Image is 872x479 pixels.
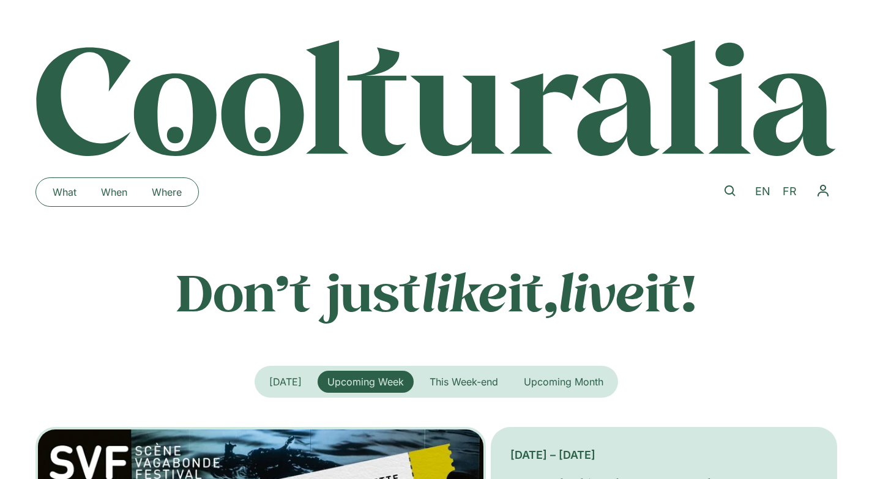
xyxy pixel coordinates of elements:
span: FR [783,185,797,198]
div: [DATE] – [DATE] [510,447,817,463]
span: [DATE] [269,376,302,388]
a: Where [140,182,194,202]
a: FR [777,183,803,201]
p: Don’t just it, it! [35,261,837,322]
button: Menu Toggle [809,177,837,205]
span: EN [755,185,770,198]
nav: Menu [809,177,837,205]
em: like [421,258,508,325]
span: Upcoming Month [524,376,603,388]
a: EN [749,183,777,201]
span: Upcoming Week [327,376,404,388]
em: live [558,258,645,325]
a: When [89,182,140,202]
a: What [40,182,89,202]
nav: Menu [40,182,194,202]
span: This Week-end [430,376,498,388]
